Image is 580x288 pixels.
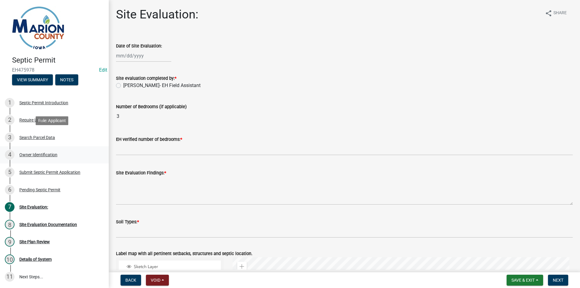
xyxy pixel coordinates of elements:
button: shareShare [540,7,572,19]
button: Void [146,275,169,286]
div: Role: Applicant [36,116,68,125]
div: 10 [5,254,14,264]
div: 7 [5,202,14,212]
img: Marion County, Iowa [12,6,64,50]
div: 5 [5,167,14,177]
wm-modal-confirm: Summary [12,78,53,83]
span: Save & Exit [511,278,535,283]
div: 4 [5,150,14,160]
label: Label map with all pertinent setbacks, structures and septic location. [116,252,253,256]
span: EH475978 [12,67,97,73]
div: Site Plan Review [19,240,50,244]
div: 11 [5,272,14,282]
button: Back [121,275,141,286]
button: View Summary [12,74,53,85]
div: 6 [5,185,14,195]
label: Date of Site Evaluation: [116,44,162,48]
span: Next [553,278,563,283]
div: Submit Septic Permit Application [19,170,80,174]
button: Save & Exit [507,275,543,286]
div: 8 [5,220,14,229]
label: [PERSON_NAME]- EH Field Assistant [123,82,201,89]
div: Details of System [19,257,52,261]
div: 3 [5,133,14,142]
div: Septic Permit Introduction [19,101,68,105]
div: Pending Septic Permit [19,188,60,192]
div: 1 [5,98,14,108]
h1: Site Evaluation: [116,7,198,22]
wm-modal-confirm: Notes [55,78,78,83]
wm-modal-confirm: Edit Application Number [99,67,107,73]
h4: Septic Permit [12,56,104,65]
div: 9 [5,237,14,247]
div: 2 [5,115,14,125]
label: Soil Types: [116,220,139,224]
label: Site evaluation completed by: [116,76,176,81]
span: Back [125,278,136,283]
button: Notes [55,74,78,85]
label: Site Evaluation Findings: [116,171,166,175]
div: Owner Identification [19,153,57,157]
div: Search Parcel Data [19,135,55,140]
div: Sketch Layer [126,264,219,270]
div: Zoom in [237,262,247,271]
input: mm/dd/yyyy [116,50,171,62]
div: Require User [19,118,43,122]
li: Sketch Layer [119,260,221,274]
i: share [545,10,552,17]
span: Void [151,278,160,283]
a: Edit [99,67,107,73]
div: Site Evaluation: [19,205,48,209]
span: Share [553,10,567,17]
span: Sketch Layer [132,264,219,270]
button: Next [548,275,568,286]
div: Site Evaluation Documentation [19,222,77,227]
label: Number of Bedrooms (if applicable) [116,105,187,109]
label: EH verified number of bedrooms: [116,138,182,142]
